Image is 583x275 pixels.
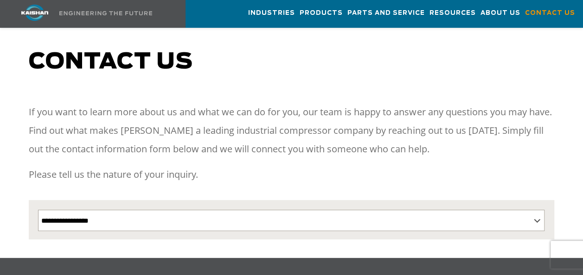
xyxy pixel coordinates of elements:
span: Products [300,8,343,19]
p: If you want to learn more about us and what we can do for you, our team is happy to answer any qu... [29,103,554,158]
a: About Us [480,0,520,25]
span: Contact Us [525,8,575,19]
a: Resources [429,0,476,25]
a: Products [300,0,343,25]
span: About Us [480,8,520,19]
a: Industries [248,0,295,25]
span: Resources [429,8,476,19]
img: Engineering the future [59,11,152,15]
a: Parts and Service [347,0,425,25]
p: Please tell us the nature of your inquiry. [29,165,554,184]
span: Parts and Service [347,8,425,19]
span: Contact us [29,51,193,73]
span: Industries [248,8,295,19]
a: Contact Us [525,0,575,25]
